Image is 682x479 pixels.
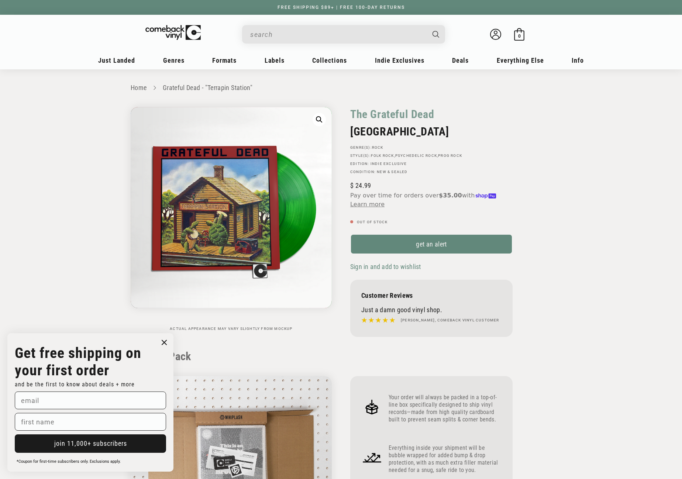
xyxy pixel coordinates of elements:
[361,292,502,299] p: Customer Reviews
[15,413,166,431] input: first name
[212,56,237,64] span: Formats
[361,396,383,418] img: Frame_4.png
[15,344,141,379] strong: Get free shipping on your first order
[98,56,135,64] span: Just Landed
[350,170,513,174] p: Condition: New & Sealed
[497,56,544,64] span: Everything Else
[242,25,445,44] div: Search
[131,83,551,93] nav: breadcrumbs
[361,447,383,468] img: Frame_4_1.png
[250,27,425,42] input: When autocomplete results are available use up and down arrows to review and enter to select
[452,56,469,64] span: Deals
[372,145,383,149] a: Rock
[350,234,513,254] a: get an alert
[131,327,332,331] p: Actual appearance may vary slightly from mockup
[15,392,166,409] input: email
[371,162,407,166] a: Indie Exclusive
[572,56,584,64] span: Info
[350,182,354,189] span: $
[131,350,551,363] h2: How We Pack
[17,459,121,464] span: *Coupon for first-time subscribers only. Exclusions apply.
[270,5,412,10] a: FREE SHIPPING $89+ | FREE 100-DAY RETURNS
[350,263,421,270] span: Sign in and add to wishlist
[350,220,513,224] p: Out of stock
[163,56,185,64] span: Genres
[389,394,502,423] p: Your order will always be packed in a top-of-line box specifically designed to ship vinyl records...
[395,154,437,158] a: Psychedelic Rock
[350,145,513,150] p: GENRE(S):
[159,337,170,348] button: Close dialog
[361,316,395,325] img: star5.svg
[15,434,166,453] button: join 11,000+ subscribers
[350,154,513,158] p: STYLE(S): , ,
[518,33,521,39] span: 0
[163,84,252,92] a: Grateful Dead - "Terrapin Station"
[350,125,513,138] h2: [GEOGRAPHIC_DATA]
[312,56,347,64] span: Collections
[389,444,502,474] p: Everything inside your shipment will be bubble wrapped for added bump & drop protection, with as ...
[401,317,499,323] h4: [PERSON_NAME], Comeback Vinyl customer
[265,56,285,64] span: Labels
[350,162,513,166] p: Edition:
[350,262,423,271] button: Sign in and add to wishlist
[15,381,135,388] span: and be the first to know about deals + more
[361,306,502,314] p: Just a damn good vinyl shop.
[426,25,446,44] button: Search
[371,154,394,158] a: Folk Rock
[350,182,371,189] span: 24.99
[438,154,462,158] a: Prog Rock
[131,107,332,331] media-gallery: Gallery Viewer
[131,84,147,92] a: Home
[350,107,434,121] a: The Grateful Dead
[375,56,424,64] span: Indie Exclusives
